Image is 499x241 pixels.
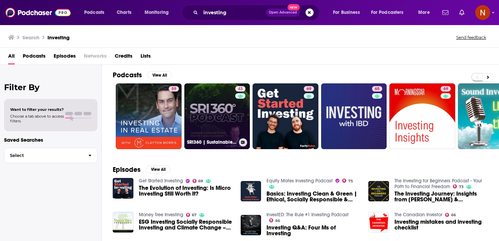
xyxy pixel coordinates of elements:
[198,180,203,183] span: 69
[192,179,203,183] a: 69
[201,7,266,18] input: Search podcasts, credits, & more...
[187,139,236,145] h3: SRI360 | Sustainable & Responsible Investing, Impact Investing, ESG, Socially Responsible Investing
[275,219,280,222] span: 66
[375,86,380,93] span: 65
[4,148,97,163] button: Select
[116,83,182,149] a: 59
[394,191,488,202] a: The Investing Journey: Insights from Jeff & Jason of Investing Unscripted
[253,83,318,149] a: 69
[8,51,15,64] a: All
[22,34,39,41] h3: Search
[453,184,464,188] a: 73
[266,178,333,184] a: Equity Mates Investing Podcast
[368,181,389,202] img: The Investing Journey: Insights from Jeff & Jason of Investing Unscripted
[186,213,197,217] a: 67
[84,8,104,17] span: Podcasts
[23,51,45,64] a: Podcasts
[241,181,261,202] img: Basics: Investing Clean & Green | Ethical, Socially Responsible & Sustainable Investing
[188,5,326,20] div: Search podcasts, credits, & more...
[171,86,176,93] span: 59
[269,11,297,14] span: Open Advanced
[348,180,353,183] span: 75
[440,7,451,18] a: Show notifications dropdown
[113,71,142,79] h2: Podcasts
[140,7,178,18] button: open menu
[10,114,64,123] span: Choose a tab above to access filters.
[141,51,151,64] a: Lists
[113,178,133,199] img: The Evolution of Investing: Is Micro Investing Still Worth It?
[372,86,382,92] a: 65
[307,86,311,93] span: 69
[113,165,141,174] h2: Episodes
[321,83,387,149] a: 65
[48,34,70,41] h3: investing
[394,219,488,230] a: Investing mistakes and investing checklist
[79,7,113,18] button: open menu
[394,178,482,189] a: The Investing for Beginners Podcast - Your Path to Financial Freedom
[333,8,360,17] span: For Business
[238,86,243,93] span: 43
[269,218,280,222] a: 66
[115,51,132,64] a: Credits
[367,7,413,18] button: open menu
[241,215,261,236] img: Investing Q&A: Four Ms of Investing
[368,212,389,233] img: Investing mistakes and investing checklist
[459,185,464,188] span: 73
[394,212,442,218] a: The Canadian Investor
[371,8,404,17] span: For Podcasters
[328,7,368,18] button: open menu
[288,4,300,11] span: New
[139,185,233,197] a: The Evolution of Investing: Is Micro Investing Still Worth It?
[266,212,349,218] a: InvestED: The Rule #1 Investing Podcast
[454,35,488,40] button: Send feedback
[475,5,490,20] button: Show profile menu
[10,107,64,112] span: Want to filter your results?
[113,71,172,79] a: PodcastsView All
[113,212,133,233] img: ESG Investing Socially Responsible Investing and Climate Change – Dale Wannen
[441,86,451,92] a: 69
[342,179,353,183] a: 75
[117,8,131,17] span: Charts
[266,225,360,236] span: Investing Q&A: Four Ms of Investing
[266,191,360,202] a: Basics: Investing Clean & Green | Ethical, Socially Responsible & Sustainable Investing
[147,71,172,79] button: View All
[139,219,233,230] span: ESG Investing Socially Responsible Investing and Climate Change – [PERSON_NAME]
[413,7,438,18] button: open menu
[145,8,169,17] span: Monitoring
[451,214,456,217] span: 66
[389,83,455,149] a: 69
[5,6,71,19] img: Podchaser - Follow, Share and Rate Podcasts
[112,7,135,18] a: Charts
[184,83,250,149] a: 43SRI360 | Sustainable & Responsible Investing, Impact Investing, ESG, Socially Responsible Inves...
[54,51,76,64] a: Episodes
[475,5,490,20] span: Logged in as AdelNBM
[443,86,448,93] span: 69
[457,7,467,18] a: Show notifications dropdown
[304,86,314,92] a: 69
[113,165,170,174] a: EpisodesView All
[139,212,183,218] a: Money Tree Investing
[146,165,170,174] button: View All
[418,8,430,17] span: More
[394,191,488,202] span: The Investing Journey: Insights from [PERSON_NAME] & [PERSON_NAME] of Investing Unscripted
[4,153,83,158] span: Select
[139,219,233,230] a: ESG Investing Socially Responsible Investing and Climate Change – Dale Wannen
[84,51,107,64] span: Networks
[445,213,456,217] a: 66
[475,5,490,20] img: User Profile
[192,214,197,217] span: 67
